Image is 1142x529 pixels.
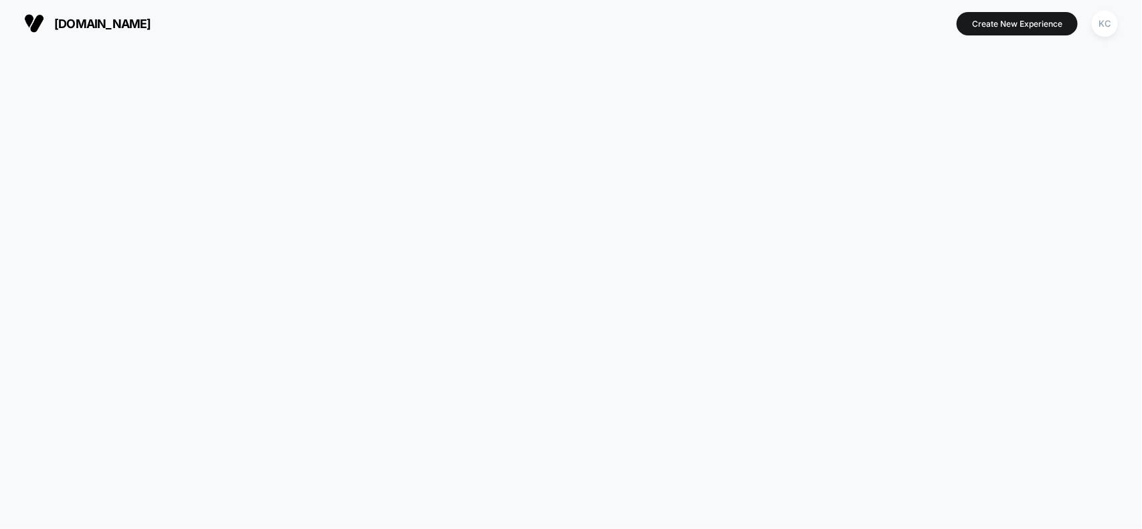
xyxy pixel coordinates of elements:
button: Create New Experience [957,12,1078,35]
div: KC [1092,11,1118,37]
button: [DOMAIN_NAME] [20,13,155,34]
span: [DOMAIN_NAME] [54,17,151,31]
button: KC [1088,10,1122,37]
img: Visually logo [24,13,44,33]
